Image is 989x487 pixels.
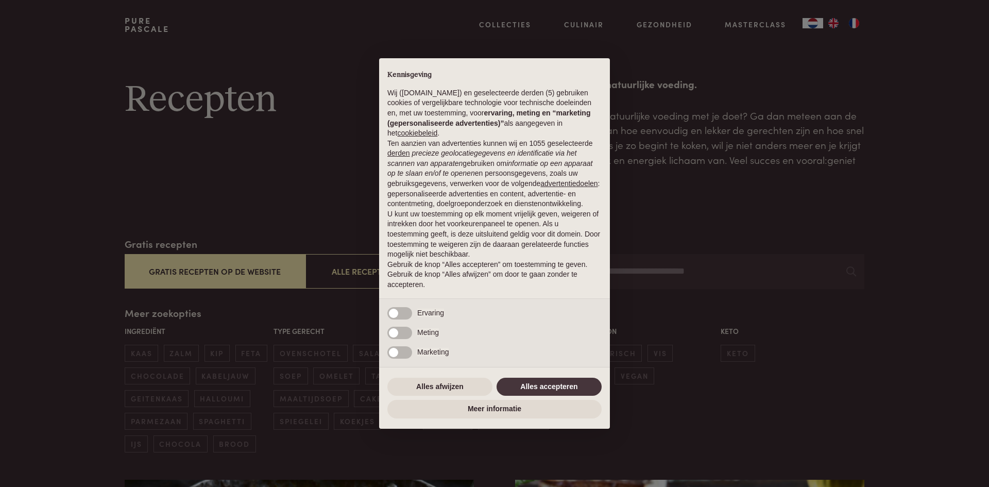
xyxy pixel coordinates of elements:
p: Gebruik de knop “Alles accepteren” om toestemming te geven. Gebruik de knop “Alles afwijzen” om d... [387,260,602,290]
button: derden [387,148,410,159]
p: U kunt uw toestemming op elk moment vrijelijk geven, weigeren of intrekken door het voorkeurenpan... [387,209,602,260]
strong: ervaring, meting en “marketing (gepersonaliseerde advertenties)” [387,109,590,127]
em: informatie op een apparaat op te slaan en/of te openen [387,159,593,178]
button: advertentiedoelen [540,179,598,189]
button: Alles afwijzen [387,378,492,396]
p: Ten aanzien van advertenties kunnen wij en 1055 geselecteerde gebruiken om en persoonsgegevens, z... [387,139,602,209]
h2: Kennisgeving [387,71,602,80]
em: precieze geolocatiegegevens en identificatie via het scannen van apparaten [387,149,576,167]
p: Wij ([DOMAIN_NAME]) en geselecteerde derden (5) gebruiken cookies of vergelijkbare technologie vo... [387,88,602,139]
span: Ervaring [417,309,444,317]
button: Alles accepteren [497,378,602,396]
a: cookiebeleid [397,129,437,137]
span: Meting [417,328,439,337]
button: Meer informatie [387,400,602,418]
span: Marketing [417,348,449,356]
